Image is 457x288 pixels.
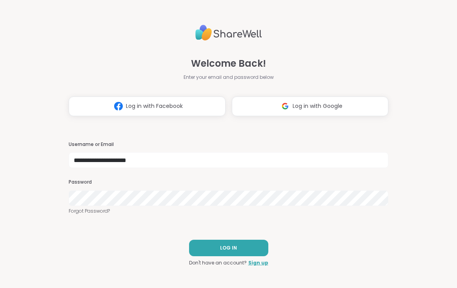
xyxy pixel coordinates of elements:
[69,141,389,148] h3: Username or Email
[191,57,266,71] span: Welcome Back!
[111,99,126,113] img: ShareWell Logomark
[189,240,268,256] button: LOG IN
[69,97,226,116] button: Log in with Facebook
[189,259,247,266] span: Don't have an account?
[184,74,274,81] span: Enter your email and password below
[69,208,389,215] a: Forgot Password?
[126,102,183,110] span: Log in with Facebook
[220,244,237,252] span: LOG IN
[232,97,389,116] button: Log in with Google
[278,99,293,113] img: ShareWell Logomark
[69,179,389,186] h3: Password
[195,22,262,44] img: ShareWell Logo
[293,102,342,110] span: Log in with Google
[248,259,268,266] a: Sign up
